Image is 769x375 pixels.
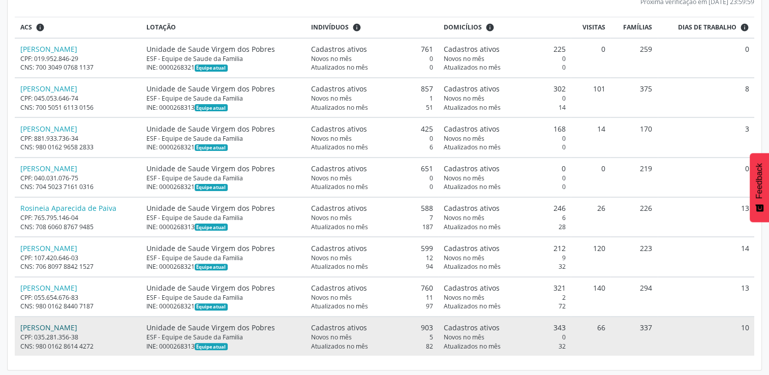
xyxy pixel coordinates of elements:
[444,333,484,341] span: Novos no mês
[311,63,433,72] div: 0
[311,163,433,174] div: 651
[444,174,566,182] div: 0
[444,182,501,191] span: Atualizados no mês
[20,54,136,63] div: CPF: 019.952.846-29
[311,223,368,231] span: Atualizados no mês
[311,203,433,213] div: 588
[571,17,610,38] th: Visitas
[444,283,500,293] span: Cadastros ativos
[146,103,300,112] div: INE: 0000268313
[571,317,610,356] td: 66
[444,83,500,94] span: Cadastros ativos
[20,174,136,182] div: CPF: 040.031.076-75
[20,262,136,271] div: CNS: 706 8097 8842 1527
[20,333,136,341] div: CPF: 035.281.356-38
[750,153,769,222] button: Feedback - Mostrar pesquisa
[444,143,501,151] span: Atualizados no mês
[311,174,352,182] span: Novos no mês
[444,322,500,333] span: Cadastros ativos
[311,342,433,351] div: 82
[146,213,300,222] div: ESF - Equipe de Saude da Familia
[146,54,300,63] div: ESF - Equipe de Saude da Familia
[195,184,228,191] span: Esta é a equipe atual deste Agente
[20,254,136,262] div: CPF: 107.420.646-03
[20,124,77,134] a: [PERSON_NAME]
[311,254,352,262] span: Novos no mês
[146,293,300,302] div: ESF - Equipe de Saude da Familia
[444,123,566,134] div: 168
[311,123,433,134] div: 425
[146,63,300,72] div: INE: 0000268321
[146,94,300,103] div: ESF - Equipe de Saude da Familia
[195,65,228,72] span: Esta é a equipe atual deste Agente
[311,333,352,341] span: Novos no mês
[444,54,566,63] div: 0
[146,134,300,143] div: ESF - Equipe de Saude da Familia
[311,213,352,222] span: Novos no mês
[444,254,566,262] div: 9
[444,23,482,32] span: Domicílios
[311,262,433,271] div: 94
[444,293,566,302] div: 2
[610,158,657,197] td: 219
[444,94,484,103] span: Novos no mês
[20,134,136,143] div: CPF: 881.933.736-34
[20,44,77,54] a: [PERSON_NAME]
[311,182,368,191] span: Atualizados no mês
[740,23,749,32] i: Dias em que o(a) ACS fez pelo menos uma visita, ou ficha de cadastro individual ou cadastro domic...
[610,17,657,38] th: Famílias
[20,203,116,213] a: Rosineia Aparecida de Paiva
[444,262,501,271] span: Atualizados no mês
[444,203,500,213] span: Cadastros ativos
[444,342,566,351] div: 32
[658,158,754,197] td: 0
[311,203,367,213] span: Cadastros ativos
[658,117,754,157] td: 3
[195,303,228,310] span: Esta é a equipe atual deste Agente
[311,213,433,222] div: 7
[444,44,500,54] span: Cadastros ativos
[311,44,367,54] span: Cadastros ativos
[444,123,500,134] span: Cadastros ativos
[195,224,228,231] span: Esta é a equipe atual deste Agente
[311,103,433,112] div: 51
[311,163,367,174] span: Cadastros ativos
[195,144,228,151] span: Esta é a equipe atual deste Agente
[571,78,610,117] td: 101
[571,197,610,237] td: 26
[146,223,300,231] div: INE: 0000268313
[311,94,352,103] span: Novos no mês
[571,237,610,276] td: 120
[658,277,754,317] td: 13
[20,23,32,32] span: ACS
[20,302,136,310] div: CNS: 980 0162 8440 7187
[20,164,77,173] a: [PERSON_NAME]
[658,78,754,117] td: 8
[20,243,77,253] a: [PERSON_NAME]
[311,262,368,271] span: Atualizados no mês
[610,38,657,78] td: 259
[311,83,433,94] div: 857
[444,134,484,143] span: Novos no mês
[311,342,368,351] span: Atualizados no mês
[444,94,566,103] div: 0
[610,78,657,117] td: 375
[444,293,484,302] span: Novos no mês
[444,203,566,213] div: 246
[444,213,566,222] div: 6
[610,277,657,317] td: 294
[444,213,484,222] span: Novos no mês
[678,23,736,32] span: Dias de trabalho
[146,302,300,310] div: INE: 0000268321
[146,203,300,213] div: Unidade de Saude Virgem dos Pobres
[20,293,136,302] div: CPF: 055.654.676-83
[311,174,433,182] div: 0
[36,23,45,32] i: ACSs que estiveram vinculados a uma UBS neste período, mesmo sem produtividade.
[444,333,566,341] div: 0
[311,322,367,333] span: Cadastros ativos
[571,38,610,78] td: 0
[311,223,433,231] div: 187
[311,54,352,63] span: Novos no mês
[146,163,300,174] div: Unidade de Saude Virgem dos Pobres
[444,254,484,262] span: Novos no mês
